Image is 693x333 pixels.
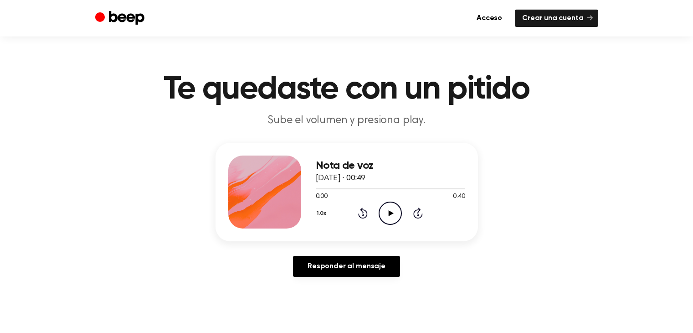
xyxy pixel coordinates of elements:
font: [DATE] · 00:49 [316,174,366,182]
font: Crear una cuenta [522,15,583,22]
font: 1.0x [317,211,326,216]
font: Sube el volumen y presiona play. [267,115,426,126]
button: 1.0x [316,206,330,221]
a: Bip [95,10,147,27]
font: 0:00 [316,193,328,200]
a: Acceso [469,10,509,27]
font: Acceso [477,15,502,22]
a: Responder al mensaje [293,256,400,277]
a: Crear una cuenta [515,10,598,27]
font: 0:40 [453,193,465,200]
font: Responder al mensaje [308,263,385,270]
font: Te quedaste con un pitido [164,73,529,106]
font: Nota de voz [316,160,374,171]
